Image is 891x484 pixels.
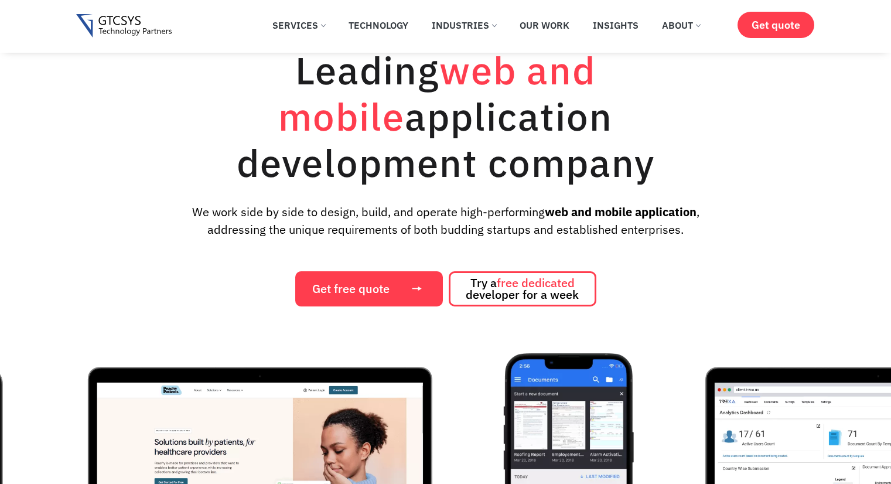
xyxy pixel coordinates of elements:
a: Services [264,12,334,38]
a: Get quote [738,12,814,38]
a: Try afree dedicated developer for a week [449,271,596,306]
strong: web and mobile application [545,204,697,220]
a: Insights [584,12,647,38]
a: Industries [423,12,505,38]
span: free dedicated [497,275,575,291]
h1: Leading application development company [182,47,709,186]
span: Get quote [752,19,800,31]
img: Gtcsys logo [76,14,172,38]
span: web and mobile [278,45,596,141]
span: Try a developer for a week [466,277,579,301]
p: We work side by side to design, build, and operate high-performing , addressing the unique requir... [172,203,718,238]
span: Get free quote [312,283,390,295]
a: About [653,12,709,38]
a: Technology [340,12,417,38]
a: Get free quote [295,271,443,306]
a: Our Work [511,12,578,38]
